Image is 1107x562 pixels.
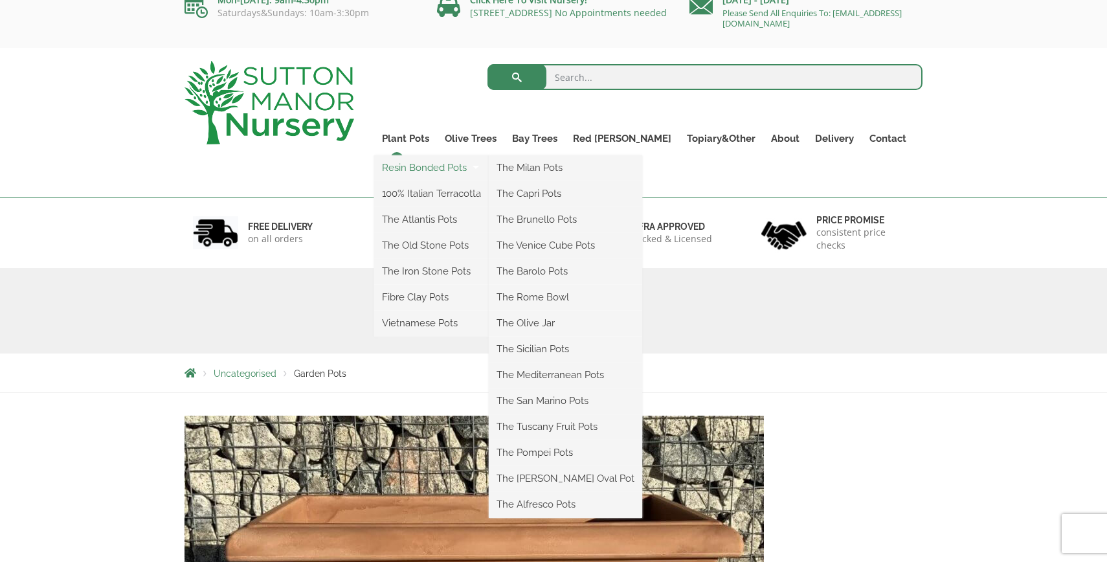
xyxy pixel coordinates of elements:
a: Resin Bonded Pots [374,158,489,177]
a: The Barolo Pots [489,262,642,281]
a: The Sicilian Pots [489,339,642,359]
a: The Old Stone Pots [374,236,489,255]
h6: Price promise [816,214,915,226]
img: logo [184,61,354,144]
a: The Tuscany Fruit Pots [489,417,642,436]
a: The Mediterranean Pots [489,365,642,385]
a: Delivery [807,129,862,148]
p: Saturdays&Sundays: 10am-3:30pm [184,8,418,18]
a: The Brunello Pots [489,210,642,229]
a: Plant Pots [374,129,437,148]
a: Please Send All Enquiries To: [EMAIL_ADDRESS][DOMAIN_NAME] [722,7,902,29]
a: Olive Trees [437,129,504,148]
a: Garden Pots [184,548,764,560]
a: The Capri Pots [489,184,642,203]
a: The Iron Stone Pots [374,262,489,281]
a: The Milan Pots [489,158,642,177]
a: The Atlantis Pots [374,210,489,229]
a: The Pompei Pots [489,443,642,462]
a: Vietnamese Pots [374,313,489,333]
h6: Defra approved [627,221,712,232]
img: 4.jpg [761,213,807,253]
a: Contact [862,129,914,148]
h1: Garden Pots [184,299,922,322]
a: 100% Italian Terracotta [374,184,489,203]
a: The Alfresco Pots [489,495,642,514]
a: The Rome Bowl [489,287,642,307]
p: checked & Licensed [627,232,712,245]
h6: FREE DELIVERY [248,221,313,232]
nav: Breadcrumbs [184,368,922,378]
span: Garden Pots [294,368,346,379]
a: Fibre Clay Pots [374,287,489,307]
a: The Olive Jar [489,313,642,333]
a: The San Marino Pots [489,391,642,410]
a: Red [PERSON_NAME] [565,129,679,148]
a: [STREET_ADDRESS] No Appointments needed [470,6,667,19]
a: Uncategorised [214,368,276,379]
img: 1.jpg [193,216,238,249]
a: The [PERSON_NAME] Oval Pot [489,469,642,488]
a: Topiary&Other [679,129,763,148]
input: Search... [487,64,923,90]
a: Bay Trees [504,129,565,148]
a: About [763,129,807,148]
p: consistent price checks [816,226,915,252]
a: The Venice Cube Pots [489,236,642,255]
p: on all orders [248,232,313,245]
